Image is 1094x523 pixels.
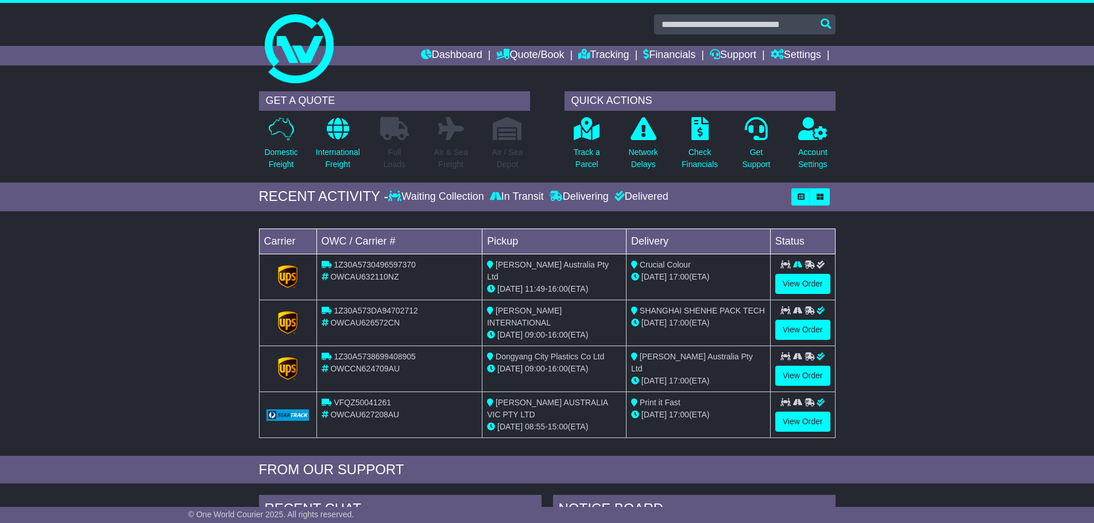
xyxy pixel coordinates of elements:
[548,284,568,293] span: 16:00
[775,366,830,386] a: View Order
[525,284,545,293] span: 11:49
[640,306,765,315] span: SHANGHAI SHENHE PACK TECH
[574,146,600,171] p: Track a Parcel
[334,352,415,361] span: 1Z30A5738699408905
[266,409,310,421] img: GetCarrierServiceLogo
[641,376,667,385] span: [DATE]
[497,284,523,293] span: [DATE]
[525,330,545,339] span: 09:00
[264,117,298,177] a: DomesticFreight
[315,117,361,177] a: InternationalFreight
[578,46,629,65] a: Tracking
[669,410,689,419] span: 17:00
[487,306,562,327] span: [PERSON_NAME] INTERNATIONAL
[496,352,604,361] span: Dongyang City Plastics Co Ltd
[775,274,830,294] a: View Order
[487,363,621,375] div: - (ETA)
[421,46,482,65] a: Dashboard
[188,510,354,519] span: © One World Courier 2025. All rights reserved.
[669,376,689,385] span: 17:00
[770,228,835,254] td: Status
[264,146,297,171] p: Domestic Freight
[259,228,316,254] td: Carrier
[548,364,568,373] span: 16:00
[334,260,415,269] span: 1Z30A5730496597370
[330,410,399,419] span: OWCAU627208AU
[640,398,681,407] span: Print it Fast
[641,272,667,281] span: [DATE]
[641,318,667,327] span: [DATE]
[380,146,409,171] p: Full Loads
[330,364,400,373] span: OWCCN624709AU
[492,146,523,171] p: Air / Sea Depot
[565,91,836,111] div: QUICK ACTIONS
[487,260,609,281] span: [PERSON_NAME] Australia Pty Ltd
[487,283,621,295] div: - (ETA)
[434,146,468,171] p: Air & Sea Freight
[259,91,530,111] div: GET A QUOTE
[316,146,360,171] p: International Freight
[388,191,486,203] div: Waiting Collection
[487,191,547,203] div: In Transit
[278,265,297,288] img: GetCarrierServiceLogo
[487,329,621,341] div: - (ETA)
[259,188,389,205] div: RECENT ACTIVITY -
[641,410,667,419] span: [DATE]
[316,228,482,254] td: OWC / Carrier #
[742,146,770,171] p: Get Support
[548,422,568,431] span: 15:00
[487,398,608,419] span: [PERSON_NAME] AUSTRALIA VIC PTY LTD
[278,357,297,380] img: GetCarrierServiceLogo
[525,364,545,373] span: 09:00
[771,46,821,65] a: Settings
[631,271,766,283] div: (ETA)
[775,320,830,340] a: View Order
[497,422,523,431] span: [DATE]
[669,272,689,281] span: 17:00
[497,330,523,339] span: [DATE]
[631,409,766,421] div: (ETA)
[682,146,718,171] p: Check Financials
[525,422,545,431] span: 08:55
[669,318,689,327] span: 17:00
[548,330,568,339] span: 16:00
[640,260,691,269] span: Crucial Colour
[628,117,658,177] a: NetworkDelays
[330,272,399,281] span: OWCAU632110NZ
[278,311,297,334] img: GetCarrierServiceLogo
[631,317,766,329] div: (ETA)
[482,228,627,254] td: Pickup
[496,46,564,65] a: Quote/Book
[547,191,612,203] div: Delivering
[798,146,828,171] p: Account Settings
[631,352,753,373] span: [PERSON_NAME] Australia Pty Ltd
[626,228,770,254] td: Delivery
[741,117,771,177] a: GetSupport
[573,117,601,177] a: Track aParcel
[334,398,391,407] span: VFQZ50041261
[631,375,766,387] div: (ETA)
[643,46,695,65] a: Financials
[612,191,668,203] div: Delivered
[487,421,621,433] div: - (ETA)
[775,412,830,432] a: View Order
[497,364,523,373] span: [DATE]
[710,46,756,65] a: Support
[798,117,828,177] a: AccountSettings
[628,146,658,171] p: Network Delays
[259,462,836,478] div: FROM OUR SUPPORT
[681,117,718,177] a: CheckFinancials
[330,318,400,327] span: OWCAU626572CN
[334,306,418,315] span: 1Z30A573DA94702712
